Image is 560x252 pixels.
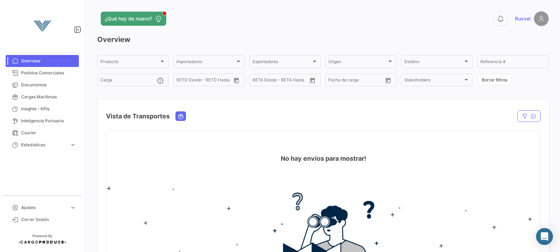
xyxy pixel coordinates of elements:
a: Inteligencia Portuaria [6,115,79,127]
input: Desde [328,79,341,84]
span: Stakeholders [404,79,463,84]
input: Hasta [346,79,372,84]
h4: Vista de Transportes [106,111,170,121]
a: Insights - KPIs [6,103,79,115]
div: Abrir Intercom Messenger [536,228,553,245]
span: Estadísticas [21,142,67,148]
button: ¿Qué hay de nuevo? [101,12,166,26]
span: Documentos [21,82,76,88]
span: Cargas Marítimas [21,94,76,100]
span: Inteligencia Portuaria [21,118,76,124]
a: Courier [6,127,79,139]
span: ¿Qué hay de nuevo? [105,15,152,22]
span: Destino [404,60,463,65]
span: Overview [21,58,76,64]
input: Desde [253,79,265,84]
span: Courier [21,130,76,136]
button: Open calendar [231,75,242,86]
a: Documentos [6,79,79,91]
span: Rusvel [515,15,530,22]
button: Ocean [176,112,186,121]
img: vanguard-logo.png [25,8,60,44]
span: Insights - KPIs [21,106,76,112]
span: Producto [100,60,159,65]
span: Ajustes [21,204,67,211]
input: Desde [176,79,189,84]
img: placeholder-user.png [534,11,549,26]
a: Pedidos Comerciales [6,67,79,79]
button: Borrar filtros [477,74,512,86]
input: Hasta [270,79,296,84]
span: Pedidos Comerciales [21,70,76,76]
span: Exportadores [253,60,311,65]
span: expand_more [70,142,76,148]
span: Cerrar Sesión [21,216,76,223]
h4: No hay envíos para mostrar! [281,154,366,164]
h3: Overview [97,35,549,44]
button: Open calendar [307,75,318,86]
span: expand_more [70,204,76,211]
a: Cargas Marítimas [6,91,79,103]
input: Hasta [194,79,220,84]
span: Origen [328,60,387,65]
button: Open calendar [383,75,393,86]
a: Overview [6,55,79,67]
span: Importadores [176,60,235,65]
